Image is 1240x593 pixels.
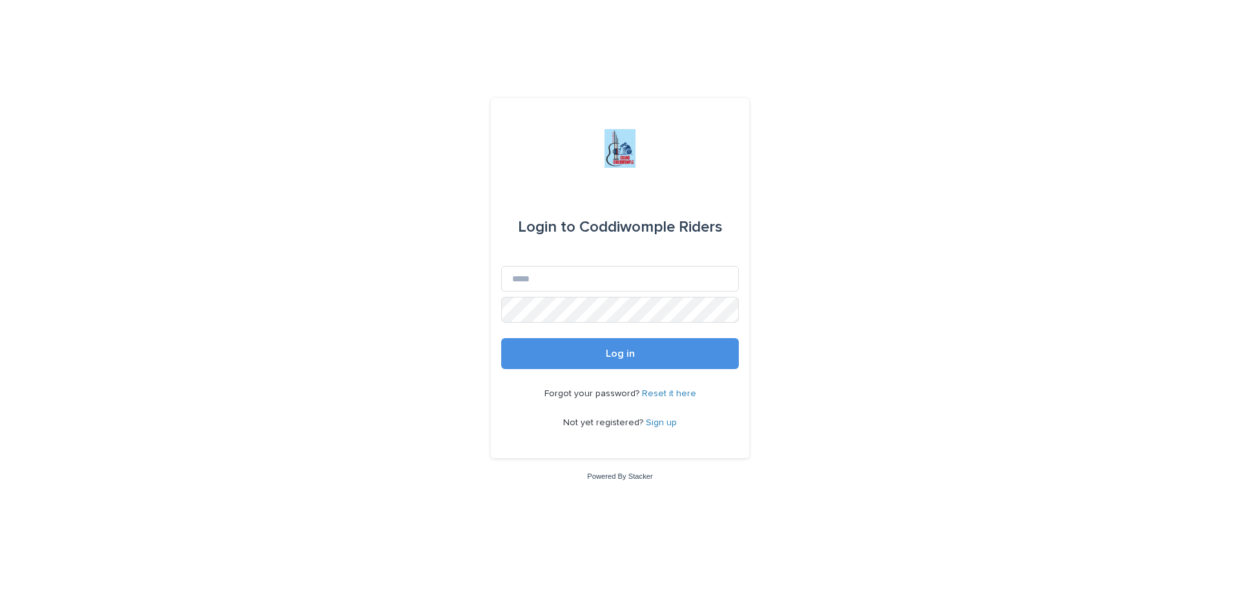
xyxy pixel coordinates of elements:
a: Powered By Stacker [587,472,652,480]
span: Forgot your password? [544,389,642,398]
div: Coddiwomple Riders [518,209,723,245]
span: Not yet registered? [563,418,646,427]
a: Sign up [646,418,677,427]
a: Reset it here [642,389,696,398]
button: Log in [501,338,739,369]
span: Log in [606,348,635,359]
img: jxsLJbdS1eYBI7rVAS4p [604,129,635,168]
span: Login to [518,219,575,235]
